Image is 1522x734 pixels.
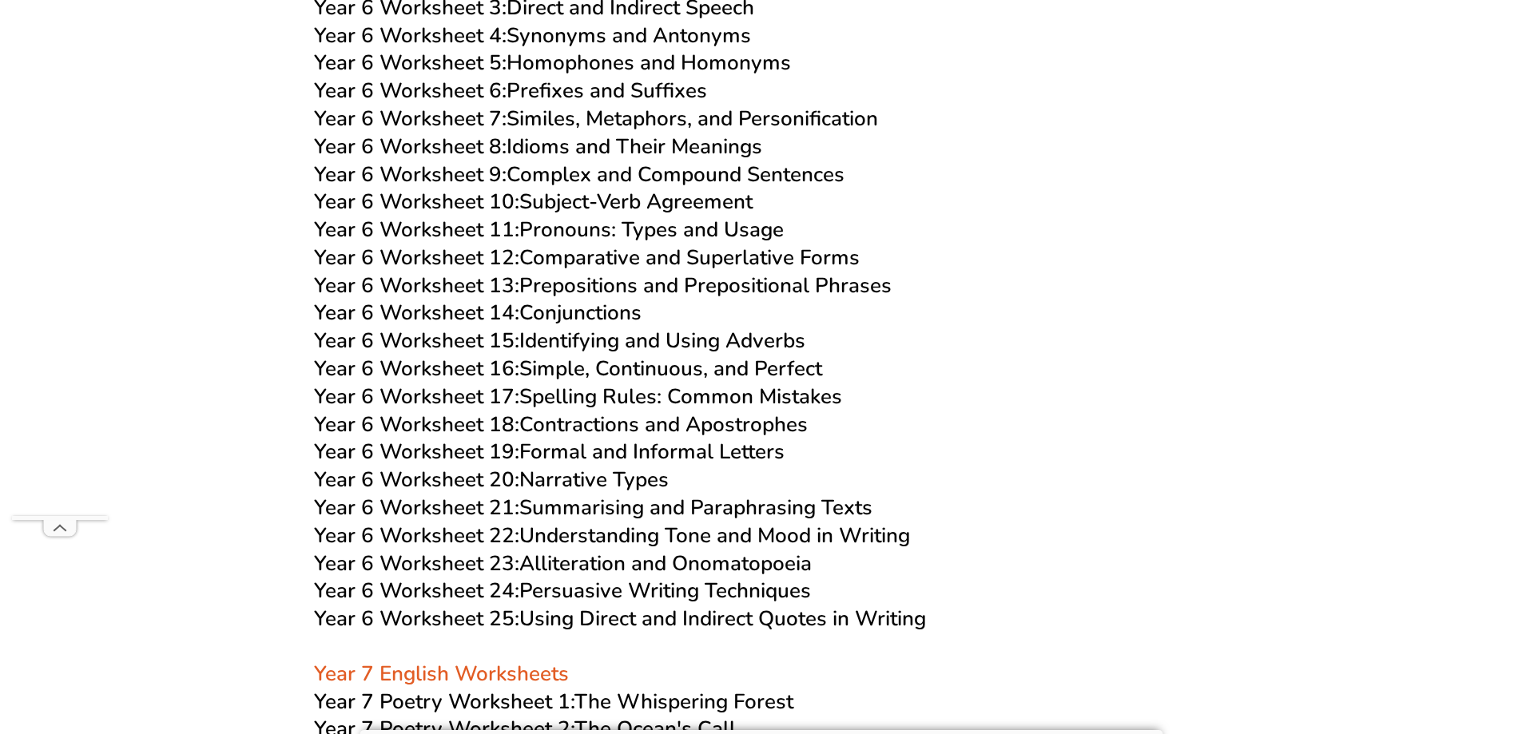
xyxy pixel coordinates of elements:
[314,216,519,244] span: Year 6 Worksheet 11:
[314,466,669,494] a: Year 6 Worksheet 20:Narrative Types
[314,411,519,438] span: Year 6 Worksheet 18:
[314,299,519,327] span: Year 6 Worksheet 14:
[314,411,808,438] a: Year 6 Worksheet 18:Contractions and Apostrophes
[314,244,860,272] a: Year 6 Worksheet 12:Comparative and Superlative Forms
[314,133,762,161] a: Year 6 Worksheet 8:Idioms and Their Meanings
[314,577,519,605] span: Year 6 Worksheet 24:
[314,494,519,522] span: Year 6 Worksheet 21:
[314,244,519,272] span: Year 6 Worksheet 12:
[314,161,844,188] a: Year 6 Worksheet 9:Complex and Compound Sentences
[314,355,519,383] span: Year 6 Worksheet 16:
[314,161,507,188] span: Year 6 Worksheet 9:
[314,605,926,633] a: Year 6 Worksheet 25:Using Direct and Indirect Quotes in Writing
[314,77,707,105] a: Year 6 Worksheet 6:Prefixes and Suffixes
[314,522,910,550] a: Year 6 Worksheet 22:Understanding Tone and Mood in Writing
[314,105,507,133] span: Year 6 Worksheet 7:
[314,522,519,550] span: Year 6 Worksheet 22:
[314,605,519,633] span: Year 6 Worksheet 25:
[314,494,872,522] a: Year 6 Worksheet 21:Summarising and Paraphrasing Texts
[314,272,892,300] a: Year 6 Worksheet 13:Prepositions and Prepositional Phrases
[314,438,519,466] span: Year 6 Worksheet 19:
[314,77,507,105] span: Year 6 Worksheet 6:
[314,49,791,77] a: Year 6 Worksheet 5:Homophones and Homonyms
[314,272,519,300] span: Year 6 Worksheet 13:
[314,383,519,411] span: Year 6 Worksheet 17:
[314,327,519,355] span: Year 6 Worksheet 15:
[314,355,822,383] a: Year 6 Worksheet 16:Simple, Continuous, and Perfect
[314,49,507,77] span: Year 6 Worksheet 5:
[314,383,842,411] a: Year 6 Worksheet 17:Spelling Rules: Common Mistakes
[314,688,574,716] span: Year 7 Poetry Worksheet 1:
[314,327,805,355] a: Year 6 Worksheet 15:Identifying and Using Adverbs
[314,633,1209,688] h3: Year 7 English Worksheets
[314,550,812,577] a: Year 6 Worksheet 23:Alliteration and Onomatopoeia
[314,22,751,50] a: Year 6 Worksheet 4:Synonyms and Antonyms
[314,133,507,161] span: Year 6 Worksheet 8:
[314,299,642,327] a: Year 6 Worksheet 14:Conjunctions
[314,105,878,133] a: Year 6 Worksheet 7:Similes, Metaphors, and Personification
[314,577,811,605] a: Year 6 Worksheet 24:Persuasive Writing Techniques
[314,22,507,50] span: Year 6 Worksheet 4:
[314,188,753,216] a: Year 6 Worksheet 10:Subject-Verb Agreement
[1442,657,1522,734] iframe: Chat Widget
[314,188,519,216] span: Year 6 Worksheet 10:
[314,550,519,577] span: Year 6 Worksheet 23:
[314,466,519,494] span: Year 6 Worksheet 20:
[12,37,108,516] iframe: Advertisement
[314,688,793,716] a: Year 7 Poetry Worksheet 1:The Whispering Forest
[314,438,785,466] a: Year 6 Worksheet 19:Formal and Informal Letters
[314,216,784,244] a: Year 6 Worksheet 11:Pronouns: Types and Usage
